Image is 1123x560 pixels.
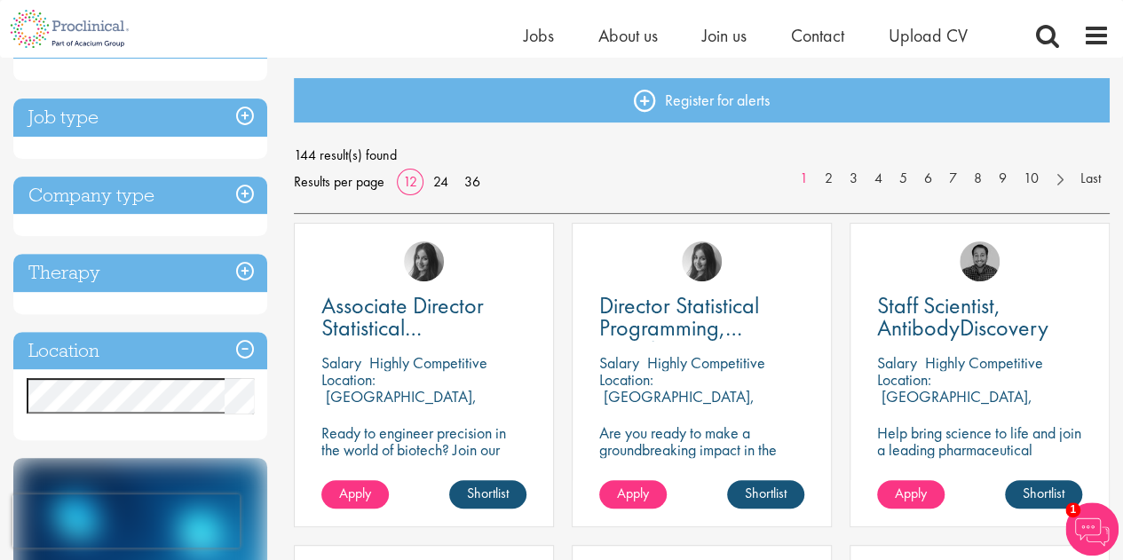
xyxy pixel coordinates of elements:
p: Ready to engineer precision in the world of biotech? Join our client's cutting-edge team and play... [321,424,526,525]
p: [GEOGRAPHIC_DATA], [GEOGRAPHIC_DATA] [321,386,477,423]
span: Apply [895,484,927,502]
span: Salary [599,352,639,373]
a: Upload CV [889,24,968,47]
a: Apply [877,480,945,509]
a: Staff Scientist, AntibodyDiscovery [877,295,1082,339]
a: Jobs [524,24,554,47]
img: Heidi Hennigan [682,241,722,281]
h3: Company type [13,177,267,215]
a: About us [598,24,658,47]
p: Highly Competitive [925,352,1043,373]
a: Join us [702,24,747,47]
iframe: reCAPTCHA [12,494,240,548]
span: Associate Director Statistical Programming, Oncology [321,290,484,387]
a: 12 [397,172,423,191]
img: Chatbot [1065,502,1119,556]
a: Contact [791,24,844,47]
span: Salary [321,352,361,373]
span: Apply [617,484,649,502]
h3: Job type [13,99,267,137]
span: Director Statistical Programming, Oncology [599,290,759,365]
span: Staff Scientist, AntibodyDiscovery [877,290,1048,343]
p: [GEOGRAPHIC_DATA], [GEOGRAPHIC_DATA] [877,386,1032,423]
span: Apply [339,484,371,502]
span: Location: [321,369,376,390]
a: 6 [915,169,941,189]
p: Highly Competitive [369,352,487,373]
span: 1 [1065,502,1080,517]
p: Help bring science to life and join a leading pharmaceutical company to play a key role in delive... [877,424,1082,509]
h3: Therapy [13,254,267,292]
span: Salary [877,352,917,373]
span: Location: [599,369,653,390]
span: Results per page [294,169,384,195]
h3: Location [13,332,267,370]
a: Shortlist [1005,480,1082,509]
a: Director Statistical Programming, Oncology [599,295,804,339]
a: 10 [1015,169,1048,189]
a: 4 [866,169,891,189]
a: Shortlist [727,480,804,509]
a: Shortlist [449,480,526,509]
a: Apply [321,480,389,509]
a: 36 [458,172,486,191]
img: Heidi Hennigan [404,241,444,281]
a: Last [1072,169,1110,189]
a: Apply [599,480,667,509]
a: 7 [940,169,966,189]
a: 24 [427,172,455,191]
a: 5 [890,169,916,189]
p: Highly Competitive [647,352,765,373]
p: [GEOGRAPHIC_DATA], [GEOGRAPHIC_DATA] [599,386,755,423]
a: Register for alerts [294,78,1110,122]
a: 9 [990,169,1016,189]
span: Location: [877,369,931,390]
img: Mike Raletz [960,241,1000,281]
span: 144 result(s) found [294,142,1110,169]
a: 2 [816,169,842,189]
a: 3 [841,169,866,189]
p: Are you ready to make a groundbreaking impact in the world of biotechnology? Join a growing compa... [599,424,804,525]
a: 1 [791,169,817,189]
a: Associate Director Statistical Programming, Oncology [321,295,526,339]
a: 8 [965,169,991,189]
